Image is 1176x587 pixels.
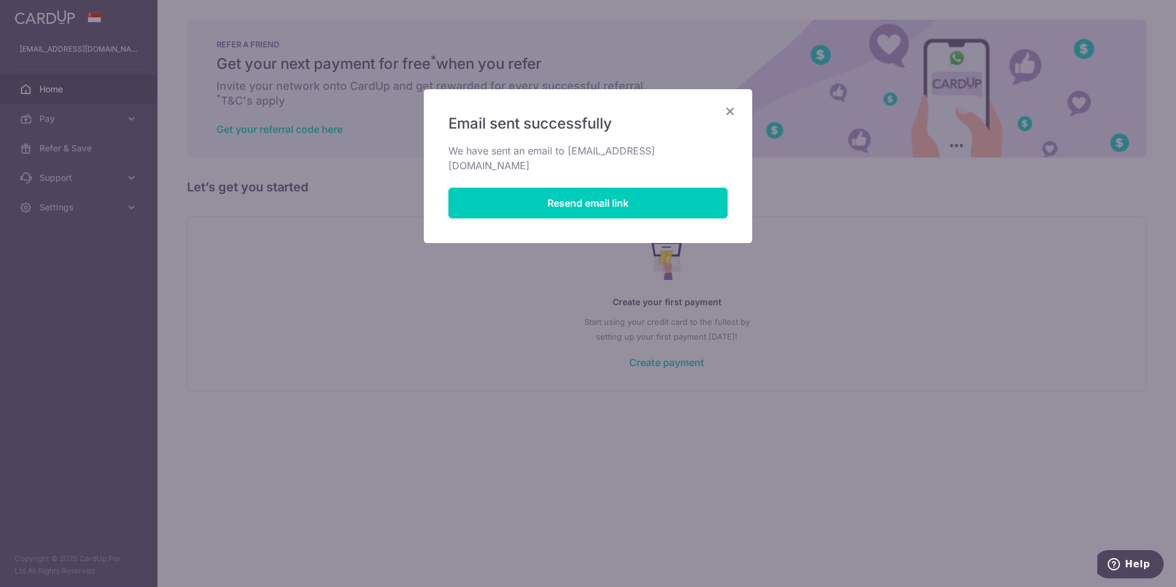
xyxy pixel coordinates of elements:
span: Email sent successfully [448,114,612,134]
button: Close [723,104,737,119]
iframe: Opens a widget where you can find more information [1097,550,1164,581]
p: We have sent an email to [EMAIL_ADDRESS][DOMAIN_NAME] [448,143,728,173]
button: Resend email link [448,188,728,218]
